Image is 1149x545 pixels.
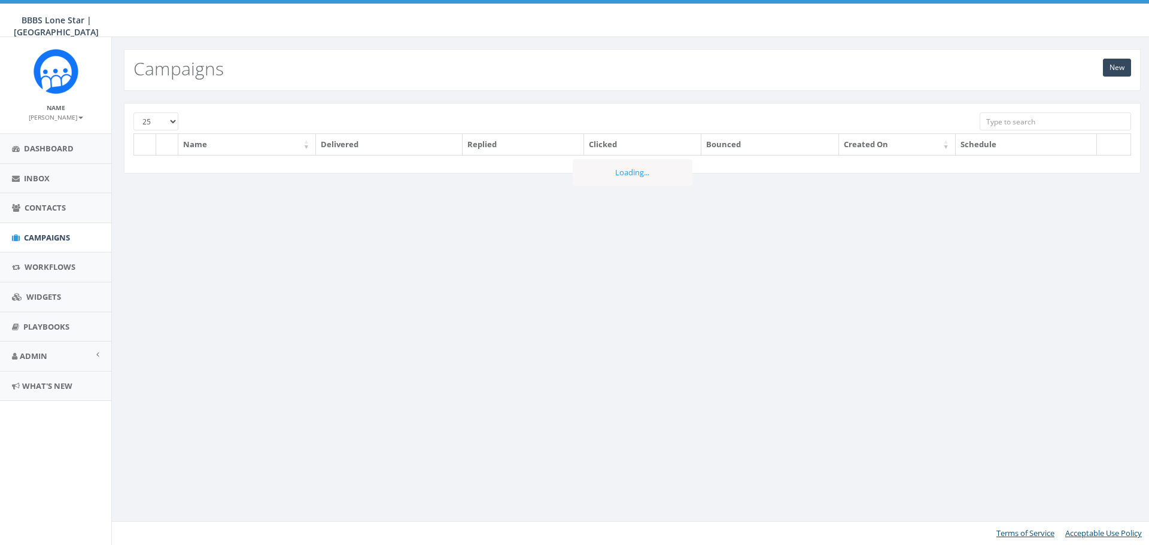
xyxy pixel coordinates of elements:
small: Name [47,103,65,112]
span: Widgets [26,291,61,302]
span: Campaigns [24,232,70,243]
h2: Campaigns [133,59,224,78]
th: Clicked [584,134,701,155]
div: Loading... [573,159,692,186]
a: New [1103,59,1131,77]
a: Acceptable Use Policy [1065,528,1142,538]
a: Terms of Service [996,528,1054,538]
th: Bounced [701,134,839,155]
th: Schedule [956,134,1097,155]
a: [PERSON_NAME] [29,111,83,122]
span: Inbox [24,173,50,184]
span: What's New [22,380,72,391]
span: Workflows [25,261,75,272]
span: BBBS Lone Star | [GEOGRAPHIC_DATA] [14,14,99,38]
th: Delivered [316,134,463,155]
input: Type to search [980,112,1131,130]
small: [PERSON_NAME] [29,113,83,121]
th: Created On [839,134,956,155]
span: Playbooks [23,321,69,332]
span: Contacts [25,202,66,213]
th: Name [178,134,316,155]
span: Admin [20,351,47,361]
th: Replied [463,134,583,155]
span: Dashboard [24,143,74,154]
img: Rally_Corp_Icon.png [34,49,78,94]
